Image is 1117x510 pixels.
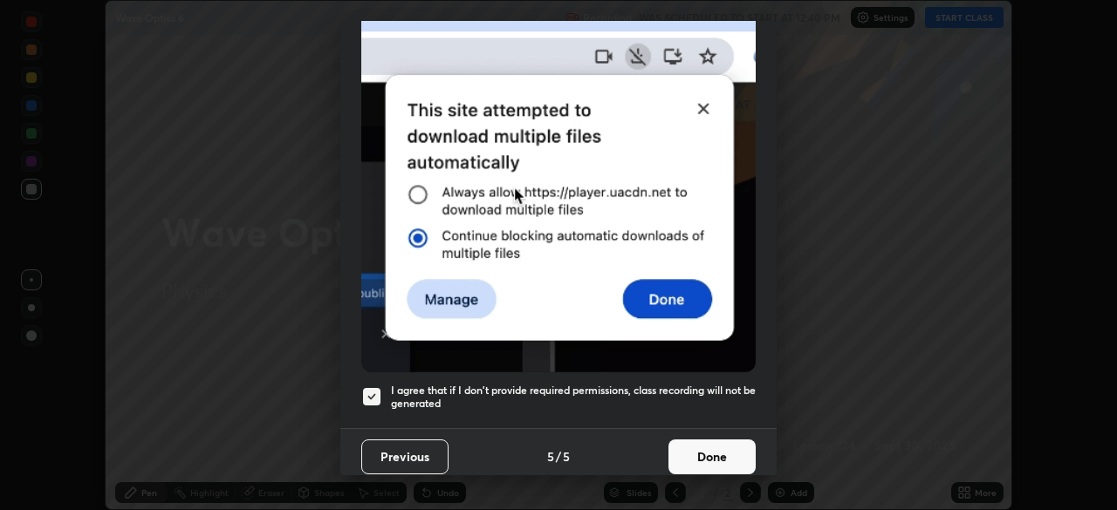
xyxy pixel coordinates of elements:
h5: I agree that if I don't provide required permissions, class recording will not be generated [391,384,756,411]
h4: 5 [563,447,570,466]
button: Previous [361,439,449,474]
h4: 5 [547,447,554,466]
h4: / [556,447,561,466]
button: Done [668,439,756,474]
